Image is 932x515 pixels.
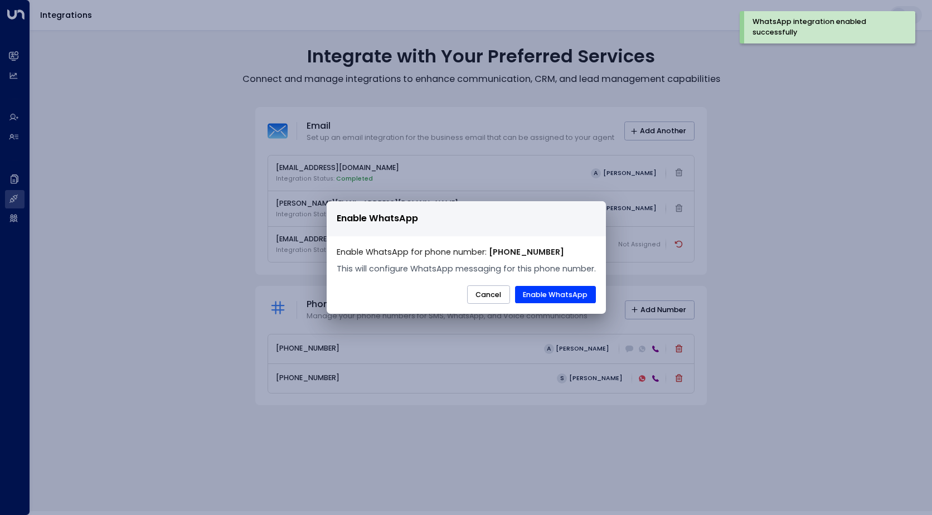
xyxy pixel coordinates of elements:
[489,246,564,257] strong: [PHONE_NUMBER]
[337,211,418,226] span: Enable WhatsApp
[753,17,899,38] div: WhatsApp integration enabled successfully
[515,286,596,304] button: Enable WhatsApp
[337,263,596,275] p: This will configure WhatsApp messaging for this phone number.
[467,285,510,304] button: Cancel
[337,246,596,259] p: Enable WhatsApp for phone number:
